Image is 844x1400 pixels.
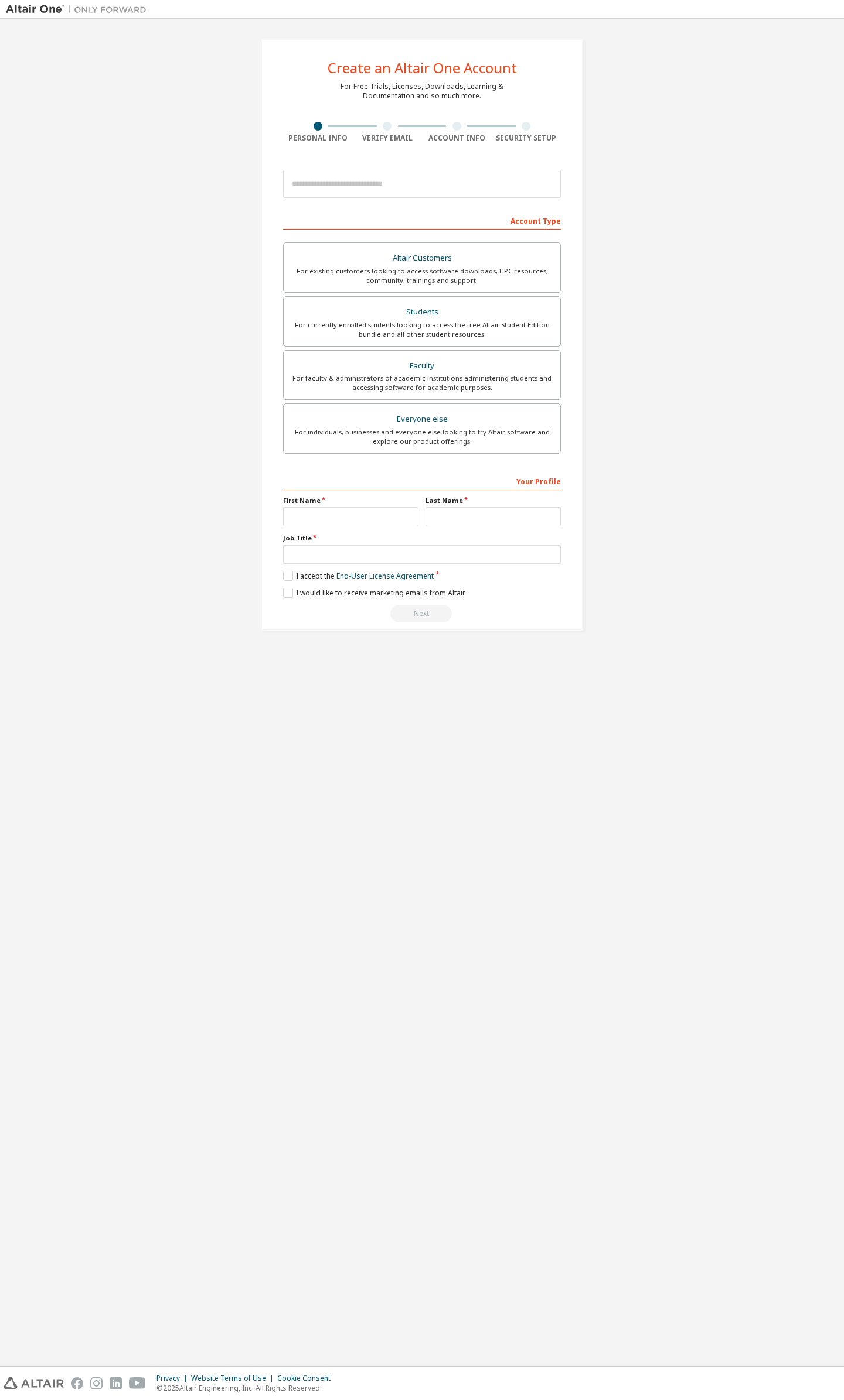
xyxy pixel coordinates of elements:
div: Account Info [422,134,492,143]
div: Verify Email [353,134,423,143]
p: © 2025 Altair Engineering, Inc. All Rights Reserved. [156,1383,338,1393]
div: Altair Customers [291,250,553,266]
img: youtube.svg [129,1377,146,1389]
div: Privacy [156,1374,191,1383]
div: Everyone else [291,411,553,427]
div: Website Terms of Use [191,1374,277,1383]
div: Students [291,304,553,320]
div: Faculty [291,358,553,374]
label: First Name [283,496,418,505]
a: End-User License Agreement [336,571,434,581]
img: Altair One [6,4,152,15]
label: I would like to receive marketing emails from Altair [283,588,465,598]
div: Account Type [283,211,561,230]
label: Last Name [426,496,561,505]
div: Read and acccept EULA to continue [283,605,561,622]
div: For individuals, businesses and everyone else looking to try Altair software and explore our prod... [291,427,553,446]
div: Personal Info [283,134,353,143]
div: For faculty & administrators of academic institutions administering students and accessing softwa... [291,374,553,392]
label: Job Title [283,533,561,543]
div: Security Setup [492,134,561,143]
img: altair_logo.svg [4,1377,64,1389]
div: For currently enrolled students looking to access the free Altair Student Edition bundle and all ... [291,320,553,339]
div: Create an Altair One Account [328,61,517,75]
div: For existing customers looking to access software downloads, HPC resources, community, trainings ... [291,266,553,285]
img: linkedin.svg [110,1377,122,1389]
label: I accept the [283,571,434,581]
div: For Free Trials, Licenses, Downloads, Learning & Documentation and so much more. [341,82,503,101]
img: facebook.svg [71,1377,83,1389]
div: Cookie Consent [277,1374,338,1383]
img: instagram.svg [90,1377,103,1389]
div: Your Profile [283,471,561,490]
